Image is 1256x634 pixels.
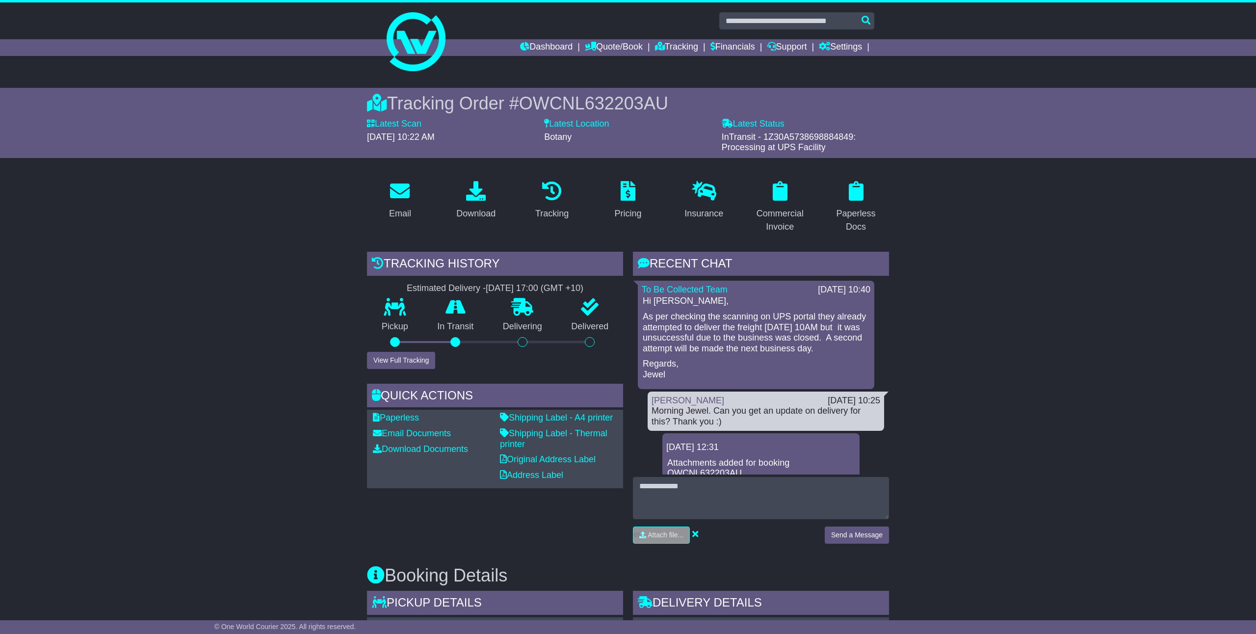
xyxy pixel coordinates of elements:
[722,132,856,153] span: InTransit - 1Z30A5738698884849: Processing at UPS Facility
[557,321,624,332] p: Delivered
[367,119,421,130] label: Latest Scan
[652,396,724,405] a: [PERSON_NAME]
[529,178,575,224] a: Tracking
[633,252,889,278] div: RECENT CHAT
[367,283,623,294] div: Estimated Delivery -
[486,283,583,294] div: [DATE] 17:00 (GMT +10)
[684,207,723,220] div: Insurance
[383,178,418,224] a: Email
[643,359,869,380] p: Regards, Jewel
[389,207,411,220] div: Email
[642,285,728,294] a: To Be Collected Team
[367,591,623,617] div: Pickup Details
[829,207,883,234] div: Paperless Docs
[825,527,889,544] button: Send a Message
[818,285,870,295] div: [DATE] 10:40
[753,207,807,234] div: Commercial Invoice
[823,178,889,237] a: Paperless Docs
[367,132,435,142] span: [DATE] 10:22 AM
[367,93,889,114] div: Tracking Order #
[544,119,609,130] label: Latest Location
[488,321,557,332] p: Delivering
[585,39,643,56] a: Quote/Book
[519,93,668,113] span: OWCNL632203AU
[633,591,889,617] div: Delivery Details
[747,178,813,237] a: Commercial Invoice
[666,442,856,453] div: [DATE] 12:31
[710,39,755,56] a: Financials
[367,252,623,278] div: Tracking history
[367,321,423,332] p: Pickup
[608,178,648,224] a: Pricing
[520,39,573,56] a: Dashboard
[678,178,730,224] a: Insurance
[767,39,807,56] a: Support
[500,413,613,423] a: Shipping Label - A4 printer
[373,413,419,423] a: Paperless
[450,178,502,224] a: Download
[214,623,356,631] span: © One World Courier 2025. All rights reserved.
[500,470,563,480] a: Address Label
[456,207,496,220] div: Download
[643,312,869,354] p: As per checking the scanning on UPS portal they already attempted to deliver the freight [DATE] 1...
[828,396,880,406] div: [DATE] 10:25
[722,119,785,130] label: Latest Status
[367,566,889,585] h3: Booking Details
[500,428,607,449] a: Shipping Label - Thermal printer
[819,39,862,56] a: Settings
[544,132,572,142] span: Botany
[373,428,451,438] a: Email Documents
[500,454,596,464] a: Original Address Label
[655,39,698,56] a: Tracking
[367,352,435,369] button: View Full Tracking
[535,207,569,220] div: Tracking
[373,444,468,454] a: Download Documents
[667,458,855,479] p: Attachments added for booking OWCNL632203AU.
[367,384,623,410] div: Quick Actions
[423,321,489,332] p: In Transit
[643,296,869,307] p: Hi [PERSON_NAME],
[652,406,880,427] div: Morning Jewel. Can you get an update on delivery for this? Thank you :)
[614,207,641,220] div: Pricing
